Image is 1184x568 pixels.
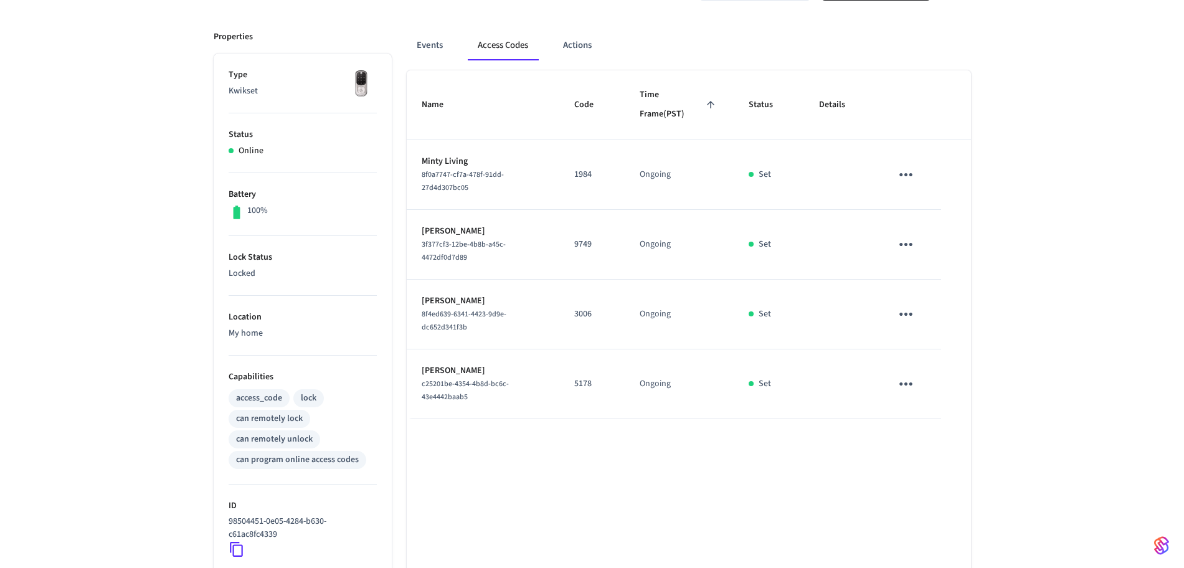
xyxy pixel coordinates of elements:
p: [PERSON_NAME] [422,364,545,377]
p: Set [759,308,771,321]
p: Set [759,377,771,391]
p: Battery [229,188,377,201]
span: Name [422,95,460,115]
p: 3006 [574,308,610,321]
span: Code [574,95,610,115]
p: ID [229,499,377,513]
td: Ongoing [625,280,734,349]
p: Lock Status [229,251,377,264]
button: Actions [553,31,602,60]
p: Capabilities [229,371,377,384]
p: Location [229,311,377,324]
span: Time Frame(PST) [640,85,719,125]
p: 98504451-0e05-4284-b630-c61ac8fc4339 [229,515,372,541]
span: 8f4ed639-6341-4423-9d9e-dc652d341f3b [422,309,506,333]
p: [PERSON_NAME] [422,225,545,238]
button: Events [407,31,453,60]
div: can remotely unlock [236,433,313,446]
p: Status [229,128,377,141]
p: Minty Living [422,155,545,168]
div: can program online access codes [236,453,359,466]
p: Set [759,168,771,181]
p: My home [229,327,377,340]
button: Access Codes [468,31,538,60]
div: lock [301,392,316,405]
p: Online [239,144,263,158]
table: sticky table [407,70,971,419]
img: Yale Assure Touchscreen Wifi Smart Lock, Satin Nickel, Front [346,69,377,100]
p: [PERSON_NAME] [422,295,545,308]
td: Ongoing [625,140,734,210]
p: Set [759,238,771,251]
p: 100% [247,204,268,217]
span: Status [749,95,789,115]
p: Locked [229,267,377,280]
img: SeamLogoGradient.69752ec5.svg [1154,536,1169,556]
div: can remotely lock [236,412,303,425]
td: Ongoing [625,349,734,419]
span: Details [819,95,861,115]
p: 5178 [574,377,610,391]
span: c25201be-4354-4b8d-bc6c-43e4442baab5 [422,379,509,402]
td: Ongoing [625,210,734,280]
p: Type [229,69,377,82]
p: 9749 [574,238,610,251]
div: access_code [236,392,282,405]
p: Properties [214,31,253,44]
span: 8f0a7747-cf7a-478f-91dd-27d4d307bc05 [422,169,504,193]
span: 3f377cf3-12be-4b8b-a45c-4472df0d7d89 [422,239,506,263]
p: Kwikset [229,85,377,98]
p: 1984 [574,168,610,181]
div: ant example [407,31,971,60]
